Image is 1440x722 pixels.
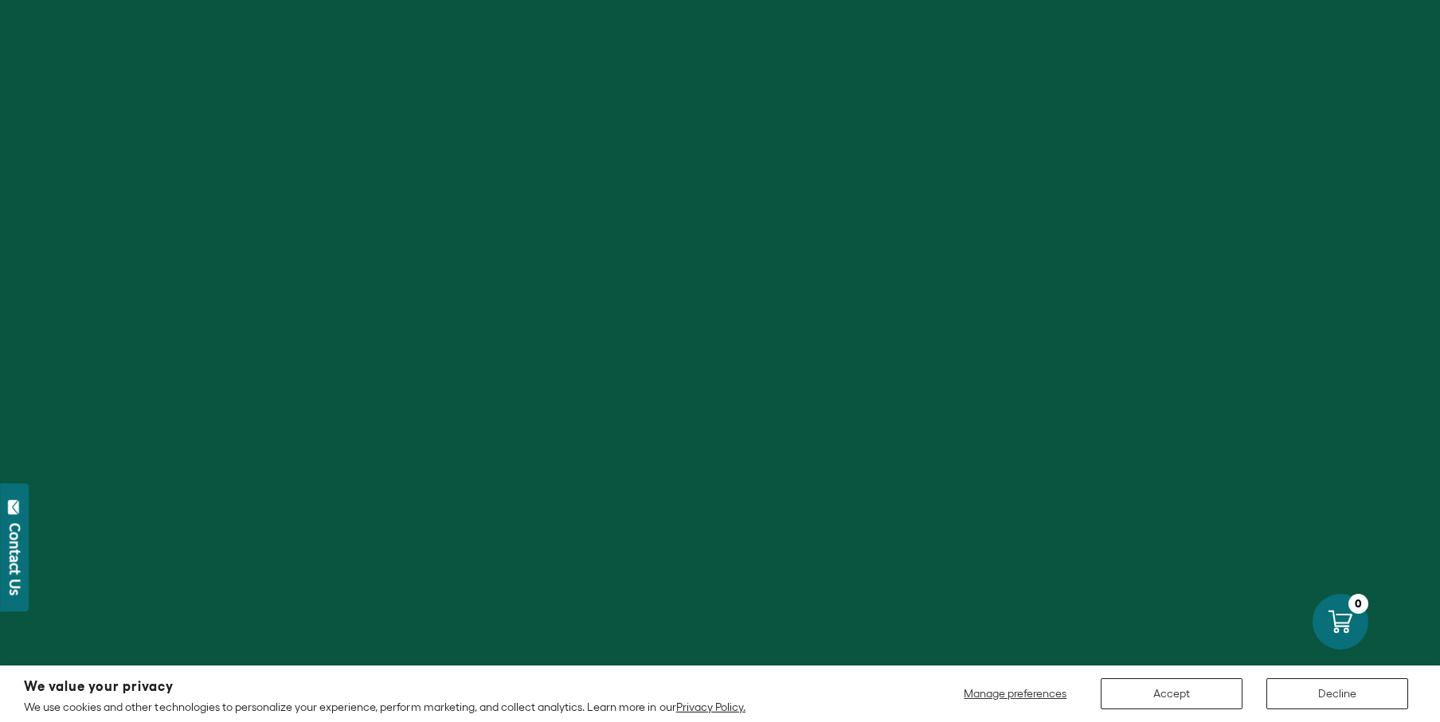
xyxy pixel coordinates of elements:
[1348,594,1368,614] div: 0
[954,678,1077,709] button: Manage preferences
[676,701,745,713] a: Privacy Policy.
[24,680,745,693] h2: We value your privacy
[1266,678,1408,709] button: Decline
[24,700,745,714] p: We use cookies and other technologies to personalize your experience, perform marketing, and coll...
[964,687,1066,700] span: Manage preferences
[1101,678,1242,709] button: Accept
[7,523,23,595] div: Contact Us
